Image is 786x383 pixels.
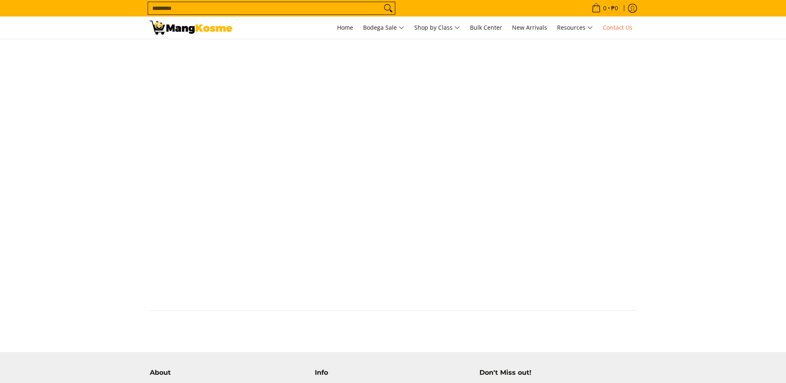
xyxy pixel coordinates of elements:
[508,16,551,39] a: New Arrivals
[602,5,608,11] span: 0
[241,16,637,39] nav: Main Menu
[315,369,472,377] h4: Info
[333,16,357,39] a: Home
[589,4,621,13] span: •
[610,5,619,11] span: ₱0
[553,16,597,39] a: Resources
[479,369,636,377] h4: Don't Miss out!
[512,23,547,31] span: New Arrivals
[599,16,637,39] a: Contact Us
[363,23,404,33] span: Bodega Sale
[470,23,502,31] span: Bulk Center
[382,2,395,14] button: Search
[557,23,593,33] span: Resources
[359,16,408,39] a: Bodega Sale
[414,23,460,33] span: Shop by Class
[410,16,464,39] a: Shop by Class
[150,369,307,377] h4: About
[337,23,353,31] span: Home
[150,21,232,35] img: Contact Us Today! l Mang Kosme - Home Appliance Warehouse Sale
[603,23,633,31] span: Contact Us
[466,16,506,39] a: Bulk Center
